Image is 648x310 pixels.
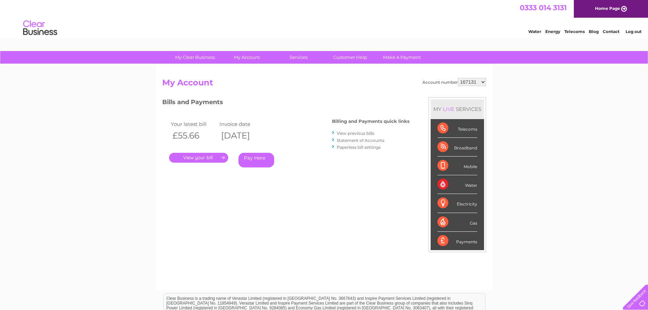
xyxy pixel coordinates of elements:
[520,3,567,12] a: 0333 014 3131
[337,131,374,136] a: View previous bills
[164,4,485,33] div: Clear Business is a trading name of Verastar Limited (registered in [GEOGRAPHIC_DATA] No. 3667643...
[437,213,477,232] div: Gas
[437,119,477,138] div: Telecoms
[169,153,228,163] a: .
[337,145,381,150] a: Paperless bill settings
[167,51,223,64] a: My Clear Business
[169,119,218,129] td: Your latest bill
[437,175,477,194] div: Water
[374,51,430,64] a: Make A Payment
[603,29,619,34] a: Contact
[337,138,384,143] a: Statement of Accounts
[270,51,327,64] a: Services
[589,29,599,34] a: Blog
[545,29,560,34] a: Energy
[218,129,267,143] th: [DATE]
[162,97,410,109] h3: Bills and Payments
[218,119,267,129] td: Invoice date
[626,29,642,34] a: Log out
[528,29,541,34] a: Water
[437,157,477,175] div: Mobile
[162,78,486,91] h2: My Account
[332,119,410,124] h4: Billing and Payments quick links
[422,78,486,86] div: Account number
[322,51,378,64] a: Customer Help
[238,153,274,167] a: Pay Here
[437,232,477,250] div: Payments
[437,194,477,213] div: Electricity
[431,99,484,119] div: MY SERVICES
[23,18,57,38] img: logo.png
[437,138,477,157] div: Broadband
[564,29,585,34] a: Telecoms
[169,129,218,143] th: £55.66
[442,106,456,112] div: LIVE
[219,51,275,64] a: My Account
